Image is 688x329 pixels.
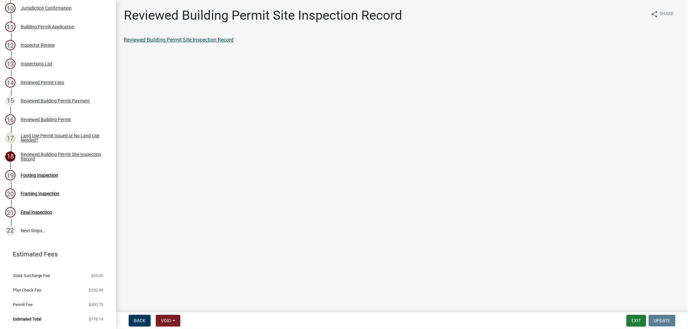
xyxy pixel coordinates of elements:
button: Back [129,315,151,326]
span: $35.00 [91,274,103,278]
div: Building Permit Application [21,24,75,29]
i: share [651,10,658,18]
div: 14 [5,77,15,88]
div: Jurisdiction Confirmation [21,6,72,10]
div: Reviewed Building Permit [21,117,71,122]
h1: Reviewed Building Permit Site Inspection Record [124,8,402,23]
div: 22 [5,226,15,236]
span: Share [660,10,674,18]
button: Update [649,315,675,326]
div: 21 [5,207,15,218]
a: Estimated Fees [5,248,106,261]
div: 19 [5,170,15,180]
div: Reviewed Permit Fees [21,80,64,85]
div: 17 [5,133,15,143]
span: Void [161,318,171,323]
button: Exit [626,315,646,326]
div: Final Inspection [21,210,52,215]
div: 20 [5,189,15,199]
div: 16 [5,114,15,125]
span: State Surcharge Fee [13,274,50,278]
span: $292.99 [89,288,103,292]
div: 13 [5,59,15,69]
div: Inspections List [21,62,52,66]
a: Reviewed Building Permit Site Inspection Record [124,37,234,43]
button: shareShare [645,8,679,20]
button: Void [156,315,180,326]
div: 12 [5,40,15,50]
div: Inspector Review [21,43,55,47]
span: Permit Fee [13,303,33,307]
div: Footing Inspection [21,173,58,178]
span: $450.75 [89,303,103,307]
div: Land Use Permit Issued or No Land Use Needed? [21,133,106,142]
div: 10 [5,3,15,13]
div: 18 [5,151,15,162]
span: Update [654,318,670,323]
div: Reviewed Building Permit Payment [21,99,90,103]
div: Framing Inspection [21,191,59,196]
span: Estimated Total [13,317,41,321]
div: 11 [5,22,15,32]
span: $778.74 [89,317,103,321]
div: 15 [5,96,15,106]
span: Back [134,318,145,323]
div: Reviewed Building Permit Site Inspection Record [21,152,106,161]
span: Plan Check Fee [13,288,41,292]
